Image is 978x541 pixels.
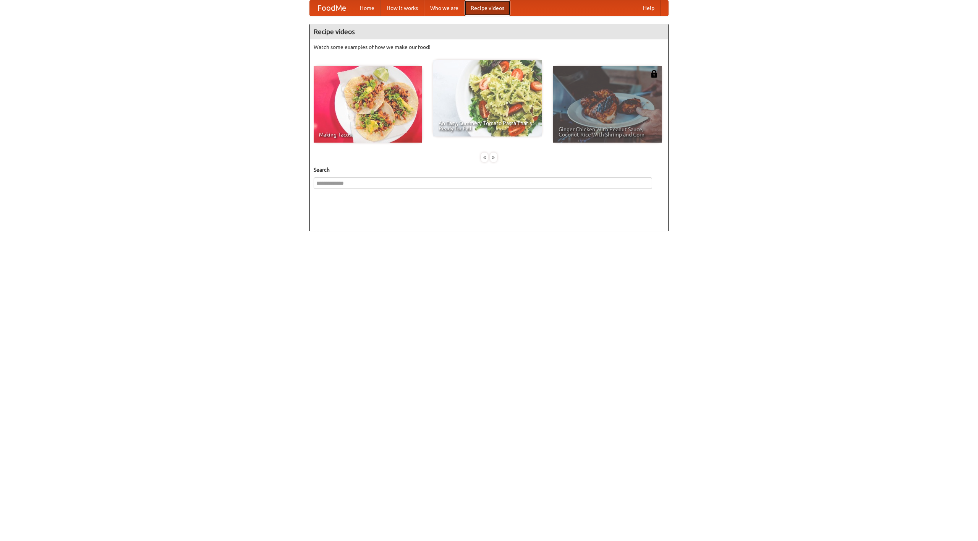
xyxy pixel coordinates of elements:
a: Recipe videos [465,0,510,16]
a: How it works [381,0,424,16]
a: FoodMe [310,0,354,16]
a: Making Tacos [314,66,422,143]
img: 483408.png [650,70,658,78]
span: An Easy, Summery Tomato Pasta That's Ready for Fall [439,120,536,131]
div: « [481,153,488,162]
h4: Recipe videos [310,24,668,39]
a: Help [637,0,661,16]
a: Home [354,0,381,16]
div: » [490,153,497,162]
span: Making Tacos [319,132,417,137]
p: Watch some examples of how we make our food! [314,43,664,51]
h5: Search [314,166,664,174]
a: An Easy, Summery Tomato Pasta That's Ready for Fall [433,60,542,136]
a: Who we are [424,0,465,16]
